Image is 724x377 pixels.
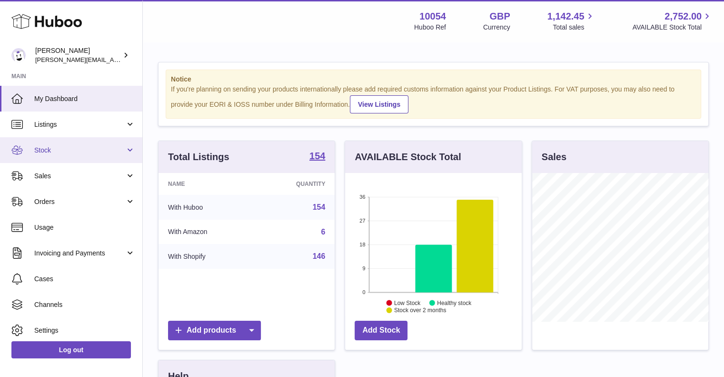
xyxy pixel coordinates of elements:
span: Orders [34,197,125,206]
text: 9 [363,265,366,271]
span: Channels [34,300,135,309]
td: With Huboo [159,195,255,220]
h3: Sales [542,151,566,163]
a: 154 [313,203,326,211]
a: Add Stock [355,321,407,340]
th: Name [159,173,255,195]
text: Healthy stock [437,299,472,306]
a: Log out [11,341,131,358]
span: Cases [34,275,135,284]
span: My Dashboard [34,94,135,103]
strong: 10054 [419,10,446,23]
strong: GBP [489,10,510,23]
a: 1,142.45 Total sales [547,10,595,32]
a: 2,752.00 AVAILABLE Stock Total [632,10,713,32]
a: View Listings [350,95,408,113]
span: Usage [34,223,135,232]
text: 27 [360,218,366,224]
strong: 154 [309,151,325,161]
span: Sales [34,172,125,181]
span: AVAILABLE Stock Total [632,23,713,32]
span: Total sales [553,23,595,32]
h3: Total Listings [168,151,229,163]
div: If you're planning on sending your products internationally please add required customs informati... [171,85,696,113]
span: Stock [34,146,125,155]
text: Low Stock [394,299,421,306]
a: 154 [309,151,325,163]
div: Currency [483,23,510,32]
a: 6 [321,228,325,236]
a: Add products [168,321,261,340]
text: 36 [360,194,366,200]
span: 1,142.45 [547,10,585,23]
img: luz@capsuline.com [11,48,26,62]
text: 0 [363,289,366,295]
td: With Amazon [159,220,255,245]
div: Huboo Ref [414,23,446,32]
a: 146 [313,252,326,260]
span: [PERSON_NAME][EMAIL_ADDRESS][DOMAIN_NAME] [35,56,191,63]
span: Listings [34,120,125,129]
td: With Shopify [159,244,255,269]
strong: Notice [171,75,696,84]
text: 18 [360,242,366,247]
div: [PERSON_NAME] [35,46,121,64]
text: Stock over 2 months [394,307,446,314]
th: Quantity [255,173,335,195]
span: Settings [34,326,135,335]
h3: AVAILABLE Stock Total [355,151,461,163]
span: 2,752.00 [664,10,702,23]
span: Invoicing and Payments [34,249,125,258]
